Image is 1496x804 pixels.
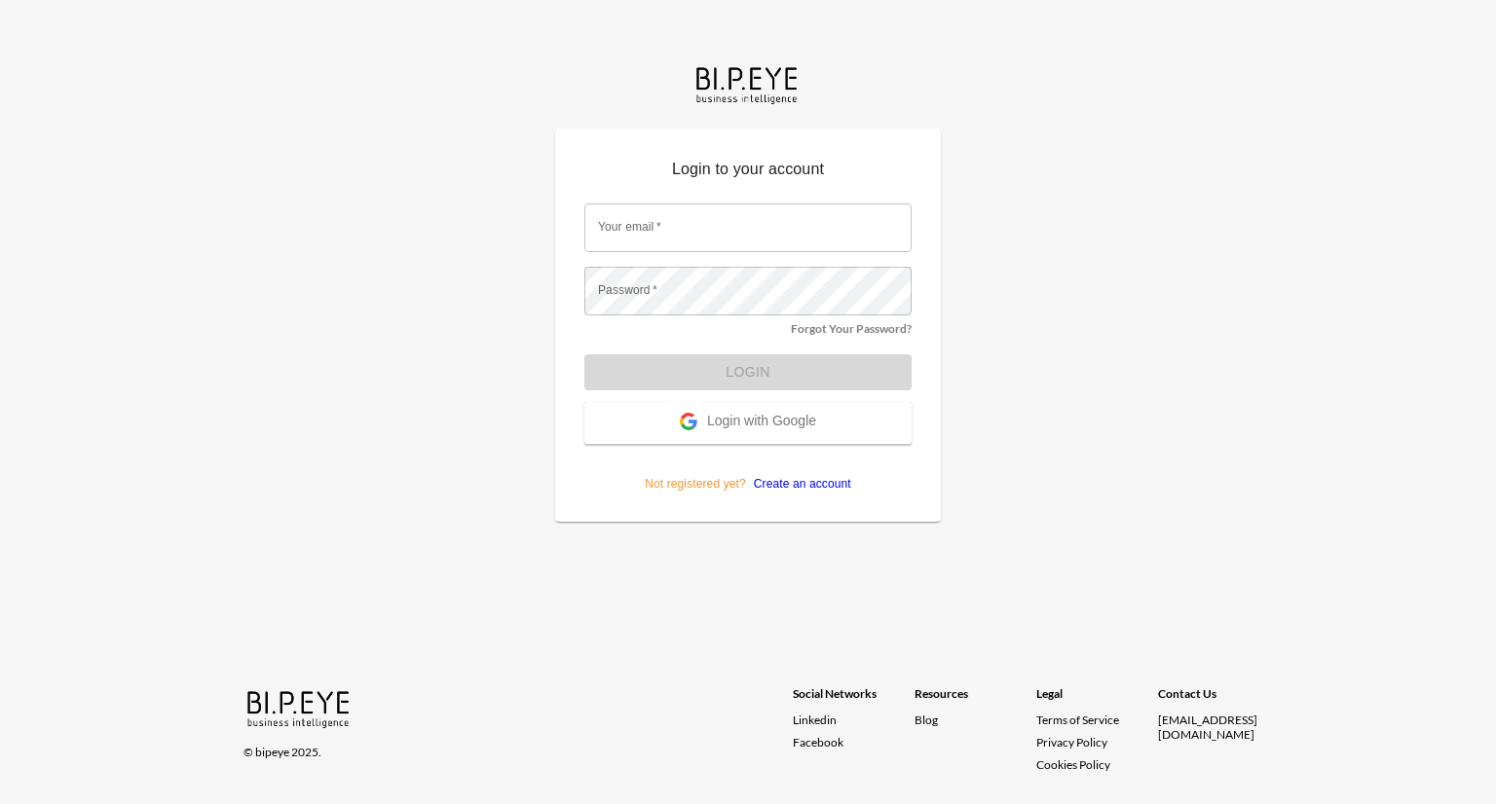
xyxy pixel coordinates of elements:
img: bipeye-logo [243,686,355,730]
p: Not registered yet? [584,444,912,493]
a: Forgot Your Password? [791,321,912,336]
a: Linkedin [793,713,915,727]
a: Facebook [793,735,915,749]
div: Resources [915,686,1036,713]
div: Legal [1036,686,1158,713]
button: Login with Google [584,402,912,444]
a: Blog [915,713,938,727]
div: Social Networks [793,686,915,713]
span: Linkedin [793,713,837,727]
span: Login with Google [707,413,816,432]
span: Facebook [793,735,843,749]
div: [EMAIL_ADDRESS][DOMAIN_NAME] [1158,713,1280,742]
div: © bipeye 2025. [243,733,766,759]
p: Login to your account [584,158,912,189]
img: bipeye-logo [692,62,804,106]
a: Privacy Policy [1036,735,1107,749]
a: Cookies Policy [1036,757,1110,772]
a: Terms of Service [1036,713,1150,727]
a: Create an account [746,477,851,491]
div: Contact Us [1158,686,1280,713]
